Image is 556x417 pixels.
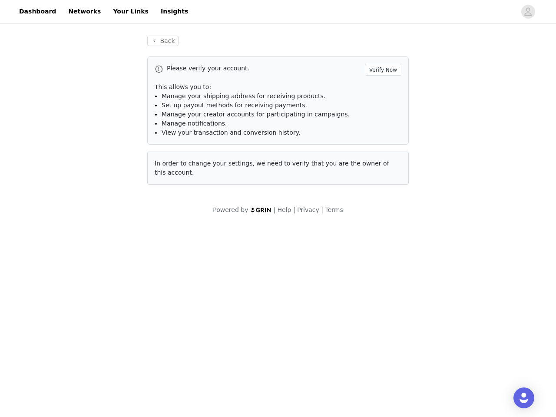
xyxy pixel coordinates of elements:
span: In order to change your settings, we need to verify that you are the owner of this account. [155,160,389,176]
span: Manage your creator accounts for participating in campaigns. [162,111,350,118]
a: Insights [156,2,193,21]
div: avatar [524,5,532,19]
span: | [274,206,276,213]
span: | [321,206,323,213]
span: Set up payout methods for receiving payments. [162,102,307,109]
span: View your transaction and conversion history. [162,129,300,136]
p: Please verify your account. [167,64,361,73]
a: Help [278,206,291,213]
span: Powered by [213,206,248,213]
p: This allows you to: [155,83,401,92]
button: Verify Now [365,64,401,76]
div: Open Intercom Messenger [513,387,534,408]
button: Back [147,36,179,46]
span: Manage notifications. [162,120,227,127]
a: Networks [63,2,106,21]
img: logo [250,207,272,213]
a: Dashboard [14,2,61,21]
span: | [293,206,295,213]
span: Manage your shipping address for receiving products. [162,93,325,99]
a: Terms [325,206,343,213]
a: Privacy [297,206,319,213]
a: Your Links [108,2,154,21]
